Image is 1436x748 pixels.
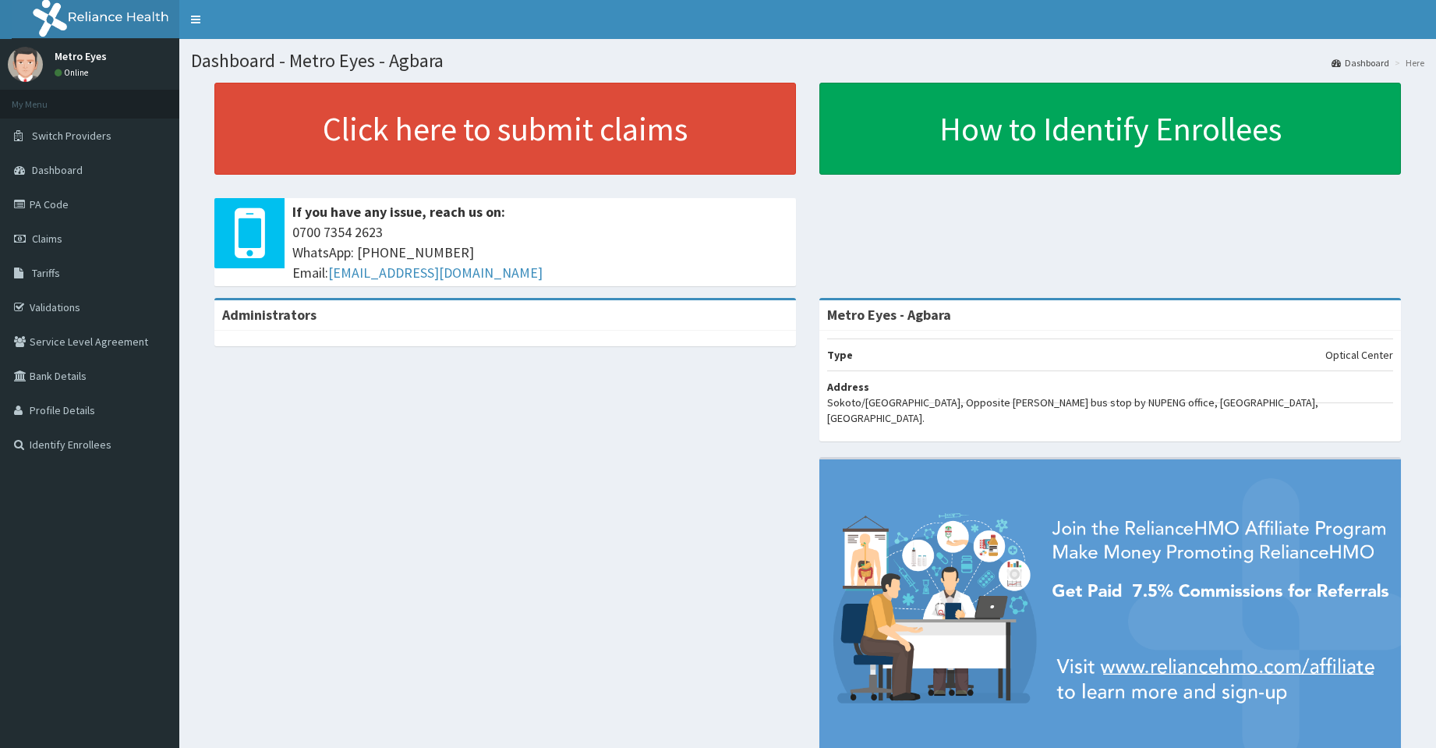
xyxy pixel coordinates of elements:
[55,67,92,78] a: Online
[292,203,505,221] b: If you have any issue, reach us on:
[32,163,83,177] span: Dashboard
[328,264,543,282] a: [EMAIL_ADDRESS][DOMAIN_NAME]
[32,232,62,246] span: Claims
[1391,56,1424,69] li: Here
[191,51,1424,71] h1: Dashboard - Metro Eyes - Agbara
[827,348,853,362] b: Type
[827,306,951,324] strong: Metro Eyes - Agbara
[1325,347,1393,363] p: Optical Center
[1332,56,1389,69] a: Dashboard
[222,306,317,324] b: Administrators
[8,47,43,82] img: User Image
[827,380,869,394] b: Address
[819,83,1401,175] a: How to Identify Enrollees
[55,51,107,62] p: Metro Eyes
[292,222,788,282] span: 0700 7354 2623 WhatsApp: [PHONE_NUMBER] Email:
[32,129,111,143] span: Switch Providers
[214,83,796,175] a: Click here to submit claims
[827,395,1393,426] p: Sokoto/[GEOGRAPHIC_DATA], Opposite [PERSON_NAME] bus stop by NUPENG office, [GEOGRAPHIC_DATA], [G...
[32,266,60,280] span: Tariffs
